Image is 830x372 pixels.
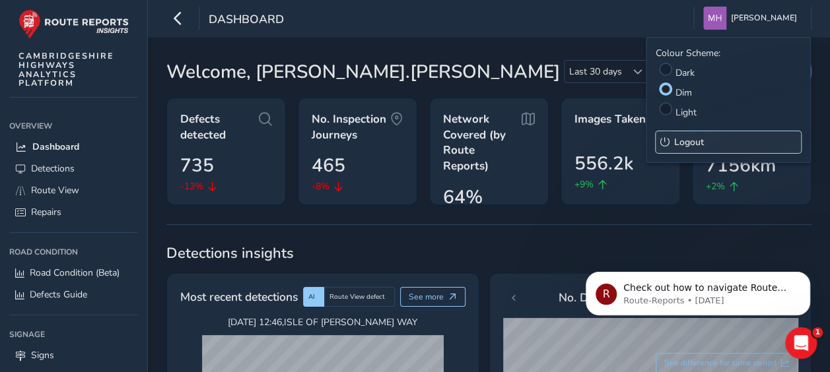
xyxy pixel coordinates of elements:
span: +9% [574,177,594,191]
iframe: Intercom notifications message [566,244,830,336]
span: See more [409,292,444,302]
span: Dashboard [209,11,284,30]
img: rr logo [18,9,129,39]
span: [PERSON_NAME] [731,7,797,30]
a: Route View [9,179,138,201]
span: Dashboard [32,140,79,153]
span: CAMBRIDGESHIRE HIGHWAYS ANALYTICS PLATFORM [18,51,114,88]
span: +2% [706,179,725,193]
span: Route View [31,184,79,197]
span: -13% [180,179,203,193]
span: Last 30 days [565,61,627,82]
span: Welcome, [PERSON_NAME].[PERSON_NAME] [166,58,560,86]
span: Road Condition (Beta) [30,266,120,279]
span: No. Inspection Journeys [312,111,390,142]
span: Images Taken [574,111,646,127]
a: Dashboard [9,136,138,158]
span: 735 [180,152,214,179]
button: Logout [656,131,801,153]
a: Repairs [9,201,138,223]
span: See difference for same period [664,357,777,368]
iframe: Intercom live chat [785,327,817,359]
a: Defects Guide [9,284,138,305]
span: 465 [312,152,345,179]
span: Repairs [31,206,61,218]
span: AI [308,292,315,301]
span: -8% [312,179,329,193]
span: Logout [674,136,704,148]
span: Route View defect [329,292,385,301]
span: Most recent detections [180,288,298,305]
label: Light [675,106,697,119]
span: 64% [443,183,483,211]
a: Detections [9,158,138,179]
span: 7156km [706,152,776,179]
div: Signage [9,325,138,344]
button: See more [400,287,466,307]
button: [PERSON_NAME] [703,7,802,30]
span: Detections [31,162,75,175]
div: Route View defect [324,287,395,307]
span: 1 [812,327,823,338]
span: [DATE] 12:46 , ISLE OF [PERSON_NAME] WAY [202,316,444,328]
div: Road Condition [9,242,138,262]
span: Defects detected [180,111,259,142]
div: AI [303,287,324,307]
label: Colour Scheme: [656,47,720,59]
span: No. Detections: Most affected areas [559,289,742,306]
span: Network Covered (by Route Reports) [443,111,522,174]
span: Detections insights [166,243,812,263]
a: Signs [9,344,138,366]
label: Dim [675,86,692,99]
a: Road Condition (Beta) [9,262,138,284]
img: diamond-layout [703,7,726,30]
div: Overview [9,116,138,136]
span: Signs [31,349,54,361]
span: Defects Guide [30,288,87,301]
label: Dark [675,67,695,79]
span: 556.2k [574,150,633,177]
